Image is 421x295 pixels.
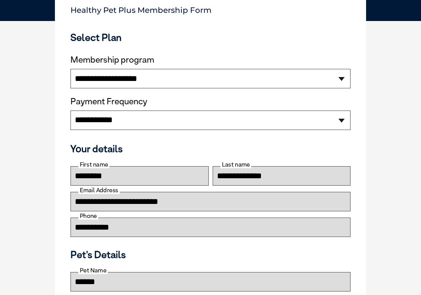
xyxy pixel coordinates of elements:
[70,55,351,65] label: Membership program
[70,32,351,43] h3: Select Plan
[67,249,354,260] h3: Pet's Details
[78,161,109,168] label: First name
[78,212,98,219] label: Phone
[70,2,351,15] p: Healthy Pet Plus Membership Form
[220,161,251,168] label: Last name
[70,97,147,107] label: Payment Frequency
[70,143,351,155] h3: Your details
[78,187,120,194] label: Email Address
